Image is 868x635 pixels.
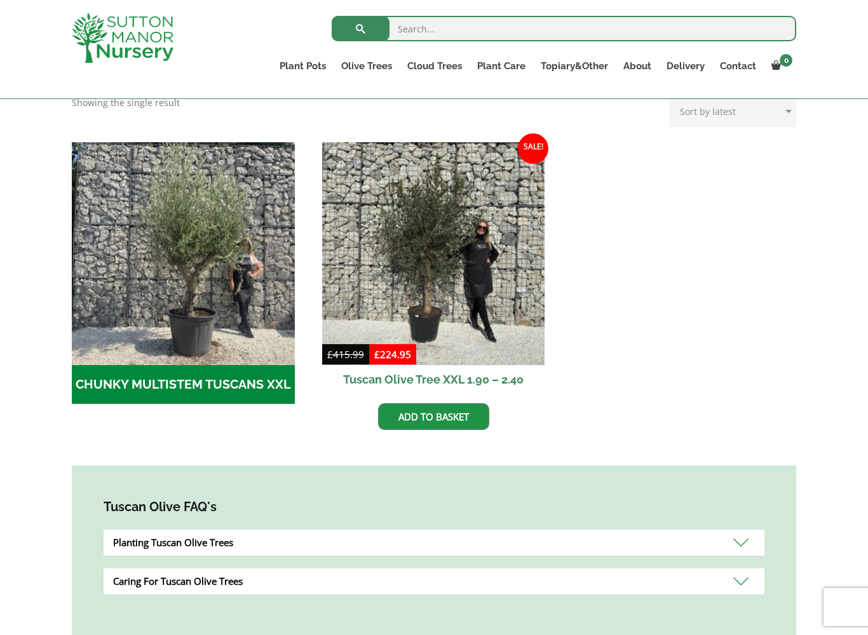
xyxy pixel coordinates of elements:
[670,95,796,127] select: Shop order
[712,57,764,75] a: Contact
[104,530,764,556] div: Planting Tuscan Olive Trees
[764,57,796,75] a: 0
[322,142,545,365] img: Tuscan Olive Tree XXL 1.90 - 2.40
[72,95,180,110] p: Showing the single result
[72,13,173,63] img: logo
[616,57,659,75] a: About
[332,16,796,41] input: Search...
[322,365,545,394] h2: Tuscan Olive Tree XXL 1.90 – 2.40
[72,365,295,404] h2: CHUNKY MULTISTEM TUSCANS XXL
[780,54,792,67] span: 0
[533,57,616,75] a: Topiary&Other
[72,142,295,365] img: CHUNKY MULTISTEM TUSCANS XXL
[518,133,548,164] span: Sale!
[374,348,411,361] bdi: 224.95
[374,348,380,361] span: £
[378,403,489,430] a: Add to basket: “Tuscan Olive Tree XXL 1.90 - 2.40”
[72,142,295,404] a: Visit product category CHUNKY MULTISTEM TUSCANS XXL
[659,57,712,75] a: Delivery
[400,57,470,75] a: Cloud Trees
[104,568,764,594] div: Caring For Tuscan Olive Trees
[334,57,400,75] a: Olive Trees
[470,57,533,75] a: Plant Care
[322,142,545,394] a: Sale! Tuscan Olive Tree XXL 1.90 – 2.40
[327,348,333,361] span: £
[327,348,364,361] bdi: 415.99
[272,57,334,75] a: Plant Pots
[104,497,764,517] h4: Tuscan Olive FAQ's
